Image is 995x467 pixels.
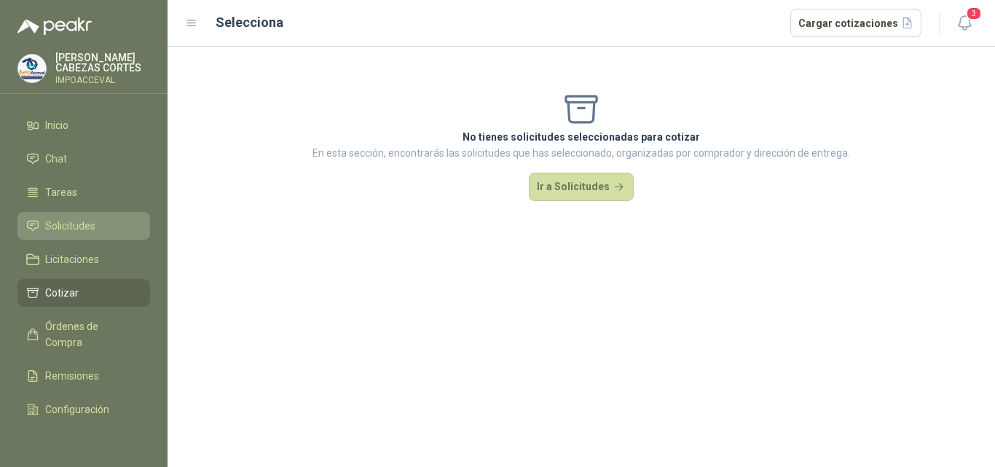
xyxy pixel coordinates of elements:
[17,246,150,273] a: Licitaciones
[45,184,77,200] span: Tareas
[17,279,150,307] a: Cotizar
[17,313,150,356] a: Órdenes de Compra
[55,76,150,85] p: IMPOACCEVAL
[45,117,68,133] span: Inicio
[17,212,150,240] a: Solicitudes
[45,251,99,267] span: Licitaciones
[45,368,99,384] span: Remisiones
[951,10,978,36] button: 3
[45,401,109,417] span: Configuración
[790,9,922,38] button: Cargar cotizaciones
[966,7,982,20] span: 3
[17,178,150,206] a: Tareas
[529,173,634,202] button: Ir a Solicitudes
[18,55,46,82] img: Company Logo
[17,396,150,423] a: Configuración
[312,145,850,161] p: En esta sección, encontrarás las solicitudes que has seleccionado, organizadas por comprador y di...
[17,17,92,35] img: Logo peakr
[17,429,150,457] a: Manuales y ayuda
[17,145,150,173] a: Chat
[312,129,850,145] p: No tienes solicitudes seleccionadas para cotizar
[17,111,150,139] a: Inicio
[45,318,136,350] span: Órdenes de Compra
[45,285,79,301] span: Cotizar
[45,151,67,167] span: Chat
[216,12,283,33] h2: Selecciona
[55,52,150,73] p: [PERSON_NAME] CABEZAS CORTES
[45,218,95,234] span: Solicitudes
[17,362,150,390] a: Remisiones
